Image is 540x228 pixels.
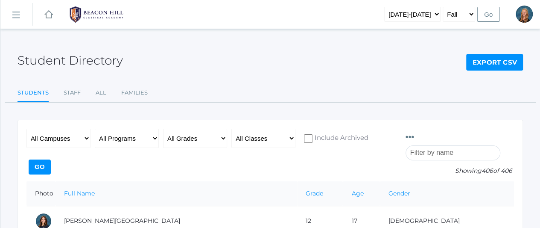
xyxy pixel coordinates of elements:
[466,54,523,71] a: Export CSV
[64,4,128,25] img: BHCALogos-05-308ed15e86a5a0abce9b8dd61676a3503ac9727e845dece92d48e8588c001991.png
[304,134,312,143] input: Include Archived
[406,166,514,175] p: Showing of 406
[406,145,500,160] input: Filter by name
[29,160,51,175] input: Go
[121,84,148,101] a: Families
[312,133,368,144] span: Include Archived
[482,167,493,175] span: 406
[64,190,95,197] a: Full Name
[351,190,363,197] a: Age
[26,181,55,206] th: Photo
[18,84,49,103] a: Students
[306,190,323,197] a: Grade
[477,7,499,22] input: Go
[64,84,81,101] a: Staff
[388,190,410,197] a: Gender
[18,54,123,67] h2: Student Directory
[96,84,106,101] a: All
[516,6,533,23] div: Nicole Canty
